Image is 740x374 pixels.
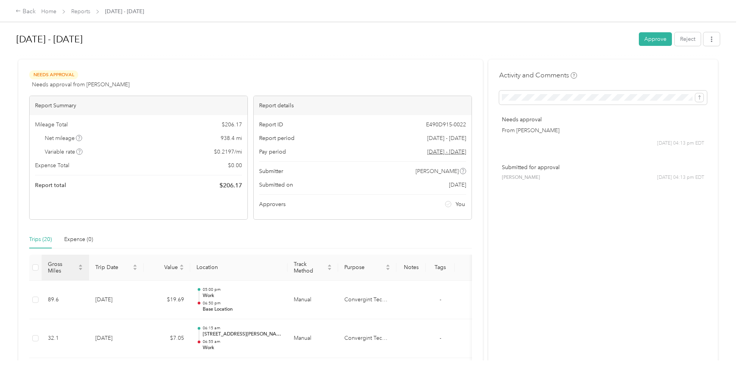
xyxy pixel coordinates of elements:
[29,235,52,244] div: Trips (20)
[16,30,633,49] h1: Sep 1 - 30, 2025
[396,255,426,281] th: Notes
[502,115,704,124] p: Needs approval
[502,163,704,171] p: Submitted for approval
[16,7,36,16] div: Back
[35,121,68,129] span: Mileage Total
[144,319,190,358] td: $7.05
[386,267,390,271] span: caret-down
[696,330,740,374] iframe: Everlance-gr Chat Button Frame
[426,121,466,129] span: E490D915-0022
[203,344,281,351] p: Work
[294,261,326,274] span: Track Method
[45,134,82,142] span: Net mileage
[502,126,704,135] p: From [PERSON_NAME]
[221,134,242,142] span: 938.4 mi
[71,8,90,15] a: Reports
[327,263,332,268] span: caret-up
[259,167,283,175] span: Submitter
[89,319,144,358] td: [DATE]
[203,287,281,292] p: 05:00 pm
[105,7,144,16] span: [DATE] - [DATE]
[203,339,281,344] p: 06:55 am
[42,319,89,358] td: 32.1
[288,281,338,320] td: Manual
[426,255,455,281] th: Tags
[42,255,89,281] th: Gross Miles
[95,264,131,271] span: Trip Date
[89,255,144,281] th: Trip Date
[440,296,441,303] span: -
[41,8,56,15] a: Home
[222,121,242,129] span: $ 206.17
[78,263,83,268] span: caret-up
[203,301,281,306] p: 06:50 pm
[35,181,66,189] span: Report total
[386,263,390,268] span: caret-up
[42,281,89,320] td: 89.6
[327,267,332,271] span: caret-down
[675,32,701,46] button: Reject
[338,255,396,281] th: Purpose
[144,255,190,281] th: Value
[259,200,286,208] span: Approvers
[427,148,466,156] span: Go to pay period
[657,140,704,147] span: [DATE] 04:13 pm EDT
[228,161,242,170] span: $ 0.00
[203,292,281,299] p: Work
[259,181,293,189] span: Submitted on
[639,32,672,46] button: Approve
[35,161,69,170] span: Expense Total
[288,319,338,358] td: Manual
[259,121,283,129] span: Report ID
[179,267,184,271] span: caret-down
[78,267,83,271] span: caret-down
[288,255,338,281] th: Track Method
[190,255,288,281] th: Location
[144,281,190,320] td: $19.69
[214,148,242,156] span: $ 0.2197 / mi
[64,235,93,244] div: Expense (0)
[45,148,83,156] span: Variable rate
[203,325,281,331] p: 06:15 am
[427,134,466,142] span: [DATE] - [DATE]
[344,264,384,271] span: Purpose
[338,319,396,358] td: Convergint Technologies
[89,281,144,320] td: [DATE]
[657,174,704,181] span: [DATE] 04:13 pm EDT
[32,80,130,89] span: Needs approval from [PERSON_NAME]
[259,148,286,156] span: Pay period
[440,335,441,341] span: -
[449,181,466,189] span: [DATE]
[416,167,459,175] span: [PERSON_NAME]
[219,181,242,190] span: $ 206.17
[338,281,396,320] td: Convergint Technologies
[254,96,472,115] div: Report details
[259,134,295,142] span: Report period
[30,96,247,115] div: Report Summary
[48,261,77,274] span: Gross Miles
[133,263,137,268] span: caret-up
[29,70,78,79] span: Needs Approval
[499,70,577,80] h4: Activity and Comments
[203,331,281,338] p: [STREET_ADDRESS][PERSON_NAME]
[179,263,184,268] span: caret-up
[133,267,137,271] span: caret-down
[150,264,178,271] span: Value
[502,174,540,181] span: [PERSON_NAME]
[203,306,281,313] p: Base Location
[456,200,465,208] span: You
